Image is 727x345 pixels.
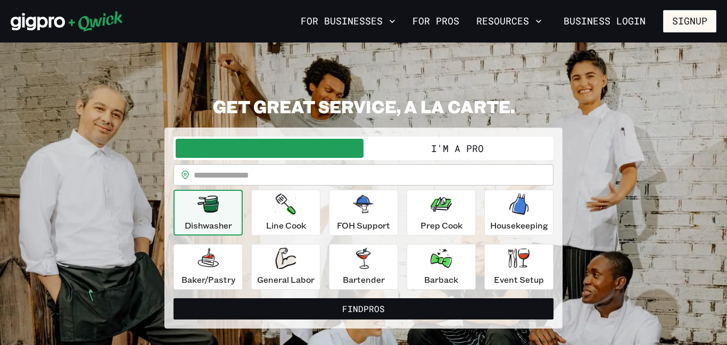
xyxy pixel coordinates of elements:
[472,12,546,30] button: Resources
[174,190,243,235] button: Dishwasher
[408,12,464,30] a: For Pros
[251,244,320,290] button: General Labor
[174,244,243,290] button: Baker/Pastry
[420,219,462,232] p: Prep Cook
[174,298,553,319] button: FindPros
[329,190,398,235] button: FOH Support
[663,10,716,32] button: Signup
[424,273,458,286] p: Barback
[251,190,320,235] button: Line Cook
[407,244,476,290] button: Barback
[266,219,306,232] p: Line Cook
[407,190,476,235] button: Prep Cook
[494,273,544,286] p: Event Setup
[185,219,232,232] p: Dishwasher
[490,219,548,232] p: Housekeeping
[164,96,563,117] h2: GET GREAT SERVICE, A LA CARTE.
[181,273,235,286] p: Baker/Pastry
[337,219,390,232] p: FOH Support
[296,12,400,30] button: For Businesses
[484,244,553,290] button: Event Setup
[363,139,551,158] button: I'm a Pro
[555,10,655,32] a: Business Login
[329,244,398,290] button: Bartender
[176,139,363,158] button: I'm a Business
[484,190,553,235] button: Housekeeping
[257,273,315,286] p: General Labor
[343,273,385,286] p: Bartender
